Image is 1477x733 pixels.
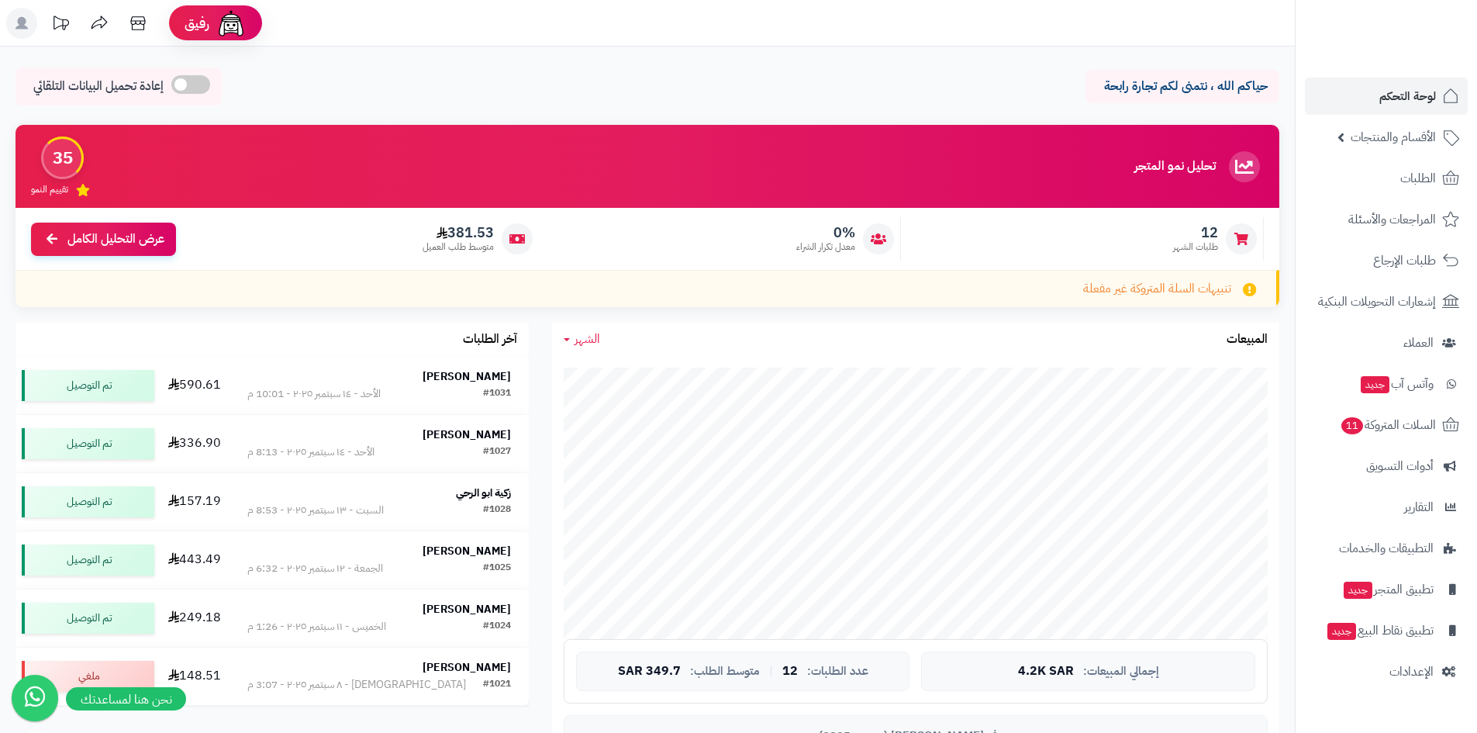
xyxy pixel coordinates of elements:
span: جديد [1327,623,1356,640]
div: #1028 [483,503,511,518]
div: #1021 [483,677,511,693]
a: التطبيقات والخدمات [1305,530,1468,567]
span: جديد [1344,582,1372,599]
div: #1031 [483,386,511,402]
a: تطبيق المتجرجديد [1305,571,1468,608]
div: الخميس - ١١ سبتمبر ٢٠٢٥ - 1:26 م [247,619,386,634]
td: 157.19 [160,473,229,531]
strong: [PERSON_NAME] [423,427,511,443]
span: عرض التحليل الكامل [67,230,164,248]
span: متوسط طلب العميل [423,240,494,254]
img: ai-face.png [216,8,247,39]
div: تم التوصيل [22,603,154,634]
div: تم التوصيل [22,486,154,517]
span: لوحة التحكم [1379,85,1436,107]
span: 12 [782,665,798,679]
div: ملغي [22,661,154,692]
span: إجمالي المبيعات: [1083,665,1159,678]
div: الأحد - ١٤ سبتمبر ٢٠٢٥ - 8:13 م [247,444,374,460]
a: أدوات التسويق [1305,448,1468,485]
span: طلبات الشهر [1173,240,1218,254]
span: تنبيهات السلة المتروكة غير مفعلة [1083,280,1231,298]
div: [DEMOGRAPHIC_DATA] - ٨ سبتمبر ٢٠٢٥ - 3:07 م [247,677,466,693]
strong: [PERSON_NAME] [423,543,511,559]
span: إشعارات التحويلات البنكية [1318,291,1436,313]
span: متوسط الطلب: [690,665,760,678]
span: 0% [796,224,855,241]
a: عرض التحليل الكامل [31,223,176,256]
div: تم التوصيل [22,370,154,401]
span: التقارير [1404,496,1434,518]
span: تقييم النمو [31,183,68,196]
span: تطبيق المتجر [1342,579,1434,600]
span: 381.53 [423,224,494,241]
span: جديد [1361,376,1389,393]
span: 12 [1173,224,1218,241]
a: التقارير [1305,489,1468,526]
span: العملاء [1403,332,1434,354]
span: التطبيقات والخدمات [1339,538,1434,559]
span: الشهر [575,330,600,348]
span: أدوات التسويق [1366,455,1434,477]
span: عدد الطلبات: [807,665,868,678]
span: المراجعات والأسئلة [1348,209,1436,230]
a: إشعارات التحويلات البنكية [1305,283,1468,320]
span: الإعدادات [1389,661,1434,683]
span: | [769,666,773,677]
td: 148.51 [160,648,229,705]
span: الأقسام والمنتجات [1351,126,1436,148]
strong: [PERSON_NAME] [423,659,511,676]
div: الأحد - ١٤ سبتمبر ٢٠٢٥ - 10:01 م [247,386,381,402]
div: #1024 [483,619,511,634]
a: تحديثات المنصة [41,8,80,43]
div: تم التوصيل [22,545,154,576]
span: رفيق [185,14,209,33]
span: معدل تكرار الشراء [796,240,855,254]
span: 349.7 SAR [618,665,681,679]
div: السبت - ١٣ سبتمبر ٢٠٢٥ - 8:53 م [247,503,384,518]
span: تطبيق نقاط البيع [1326,620,1434,641]
td: 443.49 [160,531,229,589]
td: 336.90 [160,415,229,472]
a: الشهر [564,330,600,348]
td: 590.61 [160,357,229,414]
div: تم التوصيل [22,428,154,459]
div: #1025 [483,561,511,576]
span: طلبات الإرجاع [1373,250,1436,271]
strong: [PERSON_NAME] [423,368,511,385]
h3: المبيعات [1227,333,1268,347]
a: العملاء [1305,324,1468,361]
span: إعادة تحميل البيانات التلقائي [33,78,164,95]
a: الإعدادات [1305,653,1468,690]
a: وآتس آبجديد [1305,365,1468,403]
div: الجمعة - ١٢ سبتمبر ٢٠٢٥ - 6:32 م [247,561,383,576]
div: #1027 [483,444,511,460]
span: وآتس آب [1359,373,1434,395]
a: تطبيق نقاط البيعجديد [1305,612,1468,649]
a: طلبات الإرجاع [1305,242,1468,279]
span: الطلبات [1400,168,1436,189]
p: حياكم الله ، نتمنى لكم تجارة رابحة [1097,78,1268,95]
strong: [PERSON_NAME] [423,601,511,617]
a: الطلبات [1305,160,1468,197]
a: المراجعات والأسئلة [1305,201,1468,238]
a: السلات المتروكة11 [1305,406,1468,444]
strong: زكية ابو الرحي [456,485,511,501]
h3: تحليل نمو المتجر [1134,160,1216,174]
h3: آخر الطلبات [463,333,517,347]
span: 11 [1341,417,1363,434]
span: 4.2K SAR [1018,665,1074,679]
img: logo-2.png [1372,42,1462,74]
td: 249.18 [160,590,229,647]
span: السلات المتروكة [1340,414,1436,436]
a: لوحة التحكم [1305,78,1468,115]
